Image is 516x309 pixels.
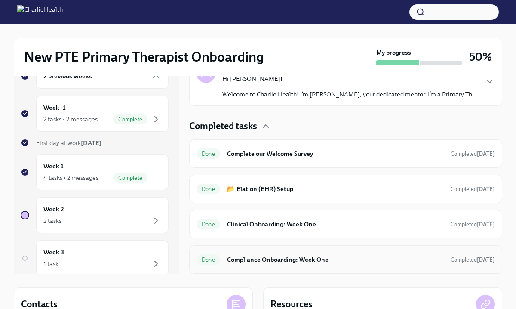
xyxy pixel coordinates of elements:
h6: Week 3 [43,247,64,257]
h6: Week 1 [43,161,64,171]
p: Hi [PERSON_NAME]! [222,74,477,83]
div: 2 tasks [43,216,61,225]
a: First day at work[DATE] [21,139,169,147]
h6: Clinical Onboarding: Week One [227,219,444,229]
h6: 📂 Elation (EHR) Setup [227,184,444,194]
h6: Complete our Welcome Survey [227,149,444,158]
span: Completed [451,221,495,228]
h6: Week -1 [43,103,66,112]
span: August 18th, 2025 14:39 [451,185,495,193]
a: Week 22 tasks [21,197,169,233]
img: CharlieHealth [17,5,63,19]
strong: [DATE] [477,186,495,192]
h2: New PTE Primary Therapist Onboarding [24,48,264,65]
span: August 14th, 2025 16:08 [451,150,495,158]
h6: 2 previous weeks [43,71,92,81]
span: Done [197,256,220,263]
span: First day at work [36,139,101,147]
a: DoneClinical Onboarding: Week OneCompleted[DATE] [197,217,495,231]
h3: 50% [469,49,492,65]
span: Completed [451,151,495,157]
div: 1 task [43,260,58,268]
a: Week -12 tasks • 2 messagesComplete [21,96,169,132]
a: DoneCompliance Onboarding: Week OneCompleted[DATE] [197,253,495,266]
div: 2 tasks • 2 messages [43,115,98,124]
strong: [DATE] [477,151,495,157]
h6: Week 2 [43,204,64,214]
span: Completed [451,256,495,263]
a: Week 31 task [21,240,169,276]
p: Welcome to Charlie Health! I’m [PERSON_NAME], your dedicated mentor. I’m a Primary Th... [222,90,477,99]
a: Week 14 tasks • 2 messagesComplete [21,154,169,190]
h6: Compliance Onboarding: Week One [227,255,444,264]
a: DoneComplete our Welcome SurveyCompleted[DATE] [197,147,495,161]
div: 4 tasks • 2 messages [43,173,98,182]
div: Completed tasks [189,120,502,133]
span: Complete [113,116,147,123]
span: Done [197,151,220,157]
span: Done [197,186,220,192]
span: Complete [113,175,147,181]
strong: [DATE] [81,139,101,147]
span: Done [197,221,220,228]
strong: [DATE] [477,256,495,263]
h4: Completed tasks [189,120,257,133]
strong: My progress [376,48,411,57]
strong: [DATE] [477,221,495,228]
span: August 20th, 2025 19:58 [451,256,495,264]
div: 2 previous weeks [36,64,169,89]
span: Completed [451,186,495,192]
span: August 25th, 2025 13:00 [451,220,495,229]
a: Done📂 Elation (EHR) SetupCompleted[DATE] [197,182,495,196]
